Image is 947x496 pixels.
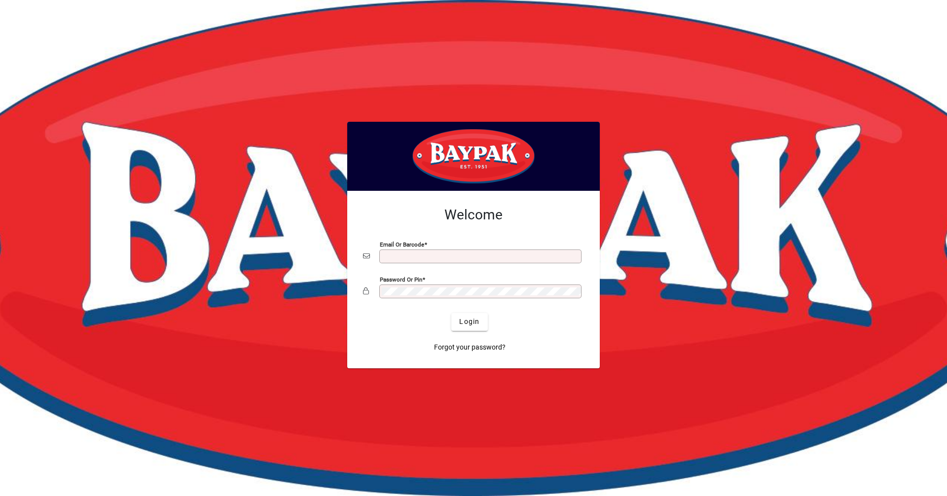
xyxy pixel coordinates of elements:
[430,339,510,356] a: Forgot your password?
[434,342,506,353] span: Forgot your password?
[380,276,422,283] mat-label: Password or Pin
[363,207,584,223] h2: Welcome
[459,317,479,327] span: Login
[380,241,424,248] mat-label: Email or Barcode
[451,313,487,331] button: Login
